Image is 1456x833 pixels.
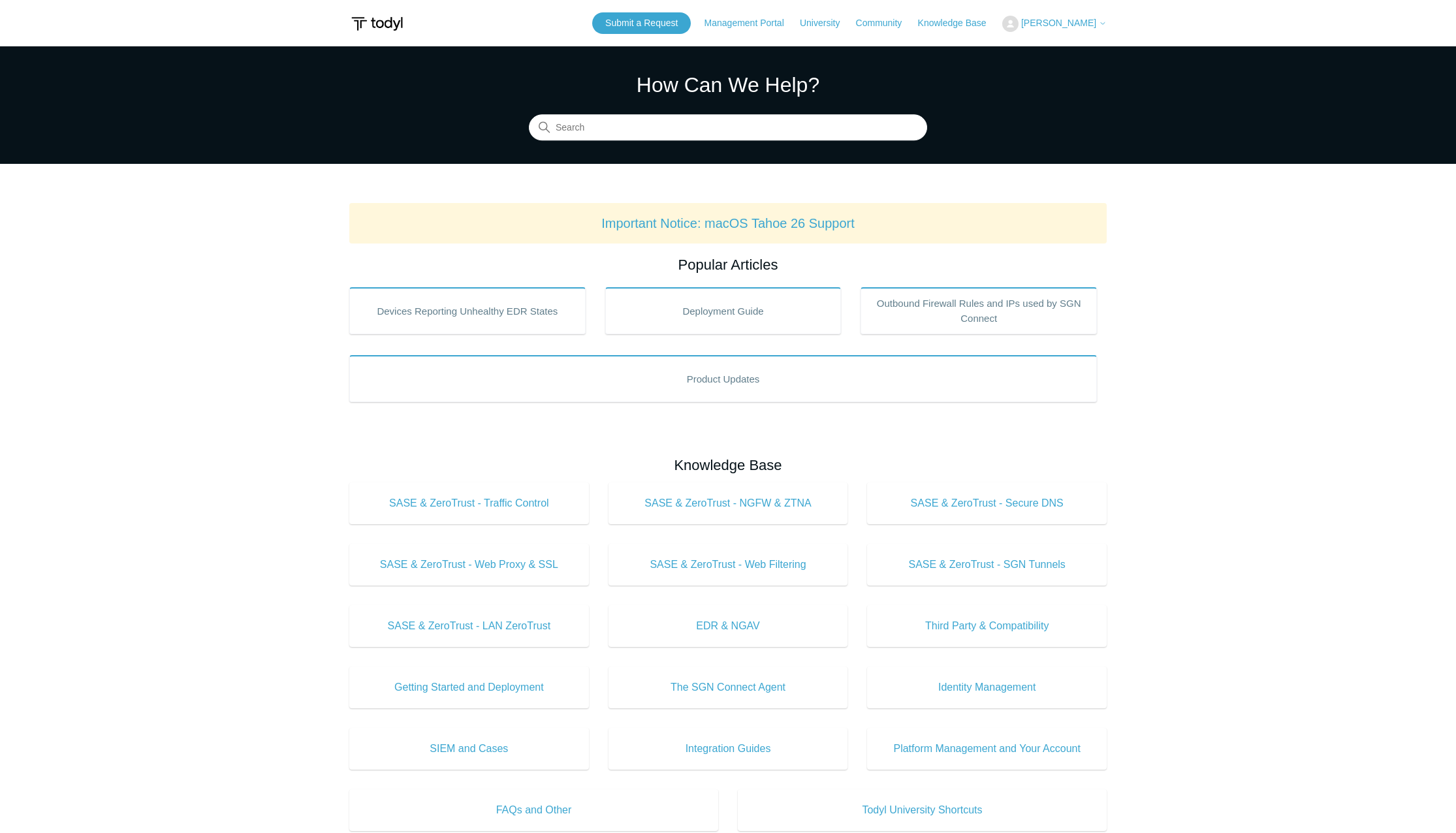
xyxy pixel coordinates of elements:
[800,16,853,30] a: University
[349,728,589,770] a: SIEM and Cases
[609,605,848,647] a: EDR & NGAV
[369,741,569,757] span: SIEM and Cases
[867,482,1107,524] a: SASE & ZeroTrust - Secure DNS
[856,16,915,30] a: Community
[1021,18,1096,28] span: [PERSON_NAME]
[738,789,1107,831] a: Todyl University Shortcuts
[887,495,1087,511] span: SASE & ZeroTrust - Secure DNS
[592,12,691,34] a: Submit a Request
[609,482,848,524] a: SASE & ZeroTrust - NGFW & ZTNA
[887,618,1087,634] span: Third Party & Compatibility
[369,802,699,818] span: FAQs and Other
[918,16,1000,30] a: Knowledge Base
[628,680,829,695] span: The SGN Connect Agent
[349,287,586,334] a: Devices Reporting Unhealthy EDR States
[861,287,1097,334] a: Outbound Firewall Rules and IPs used by SGN Connect
[609,667,848,708] a: The SGN Connect Agent
[349,667,589,708] a: Getting Started and Deployment
[369,557,569,573] span: SASE & ZeroTrust - Web Proxy & SSL
[609,728,848,770] a: Integration Guides
[349,254,1107,275] h2: Popular Articles
[887,680,1087,695] span: Identity Management
[628,741,829,757] span: Integration Guides
[349,355,1097,402] a: Product Updates
[529,69,927,101] h1: How Can We Help?
[369,680,569,695] span: Getting Started and Deployment
[349,454,1107,476] h2: Knowledge Base
[887,741,1087,757] span: Platform Management and Your Account
[628,557,829,573] span: SASE & ZeroTrust - Web Filtering
[867,605,1107,647] a: Third Party & Compatibility
[867,544,1107,586] a: SASE & ZeroTrust - SGN Tunnels
[349,482,589,524] a: SASE & ZeroTrust - Traffic Control
[349,544,589,586] a: SASE & ZeroTrust - Web Proxy & SSL
[369,618,569,634] span: SASE & ZeroTrust - LAN ZeroTrust
[628,618,829,634] span: EDR & NGAV
[529,115,927,141] input: Search
[349,12,405,36] img: Todyl Support Center Help Center home page
[867,667,1107,708] a: Identity Management
[628,495,829,511] span: SASE & ZeroTrust - NGFW & ZTNA
[349,789,718,831] a: FAQs and Other
[704,16,797,30] a: Management Portal
[887,557,1087,573] span: SASE & ZeroTrust - SGN Tunnels
[605,287,842,334] a: Deployment Guide
[867,728,1107,770] a: Platform Management and Your Account
[609,544,848,586] a: SASE & ZeroTrust - Web Filtering
[601,216,855,230] a: Important Notice: macOS Tahoe 26 Support
[349,605,589,647] a: SASE & ZeroTrust - LAN ZeroTrust
[1002,16,1107,32] button: [PERSON_NAME]
[757,802,1087,818] span: Todyl University Shortcuts
[369,495,569,511] span: SASE & ZeroTrust - Traffic Control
